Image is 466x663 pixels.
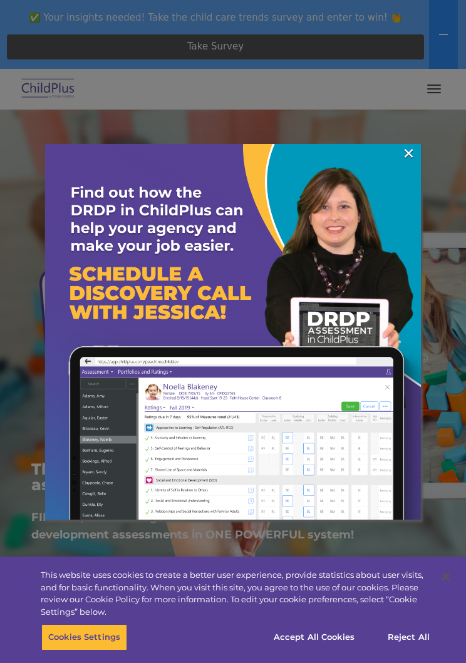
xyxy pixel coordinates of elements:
button: Reject All [370,624,448,650]
div: This website uses cookies to create a better user experience, provide statistics about user visit... [41,569,433,618]
button: Cookies Settings [41,624,127,650]
button: Close [432,563,460,590]
a: × [401,147,416,160]
button: Accept All Cookies [267,624,361,650]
